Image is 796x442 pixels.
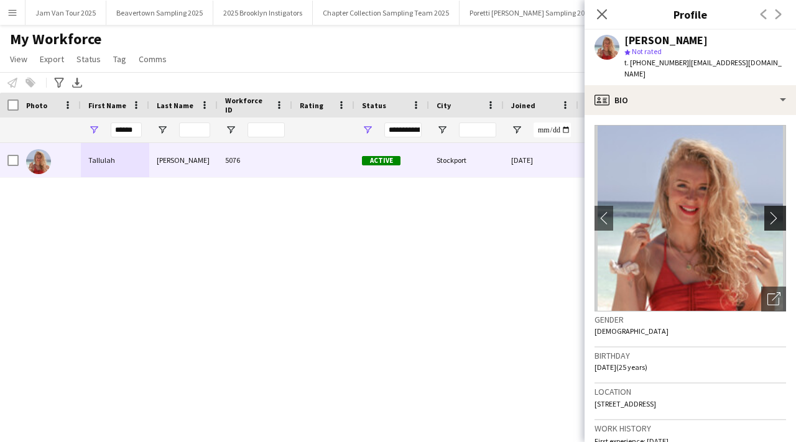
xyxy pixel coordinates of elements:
[595,423,786,434] h3: Work history
[362,156,400,165] span: Active
[157,101,193,110] span: Last Name
[511,124,522,136] button: Open Filter Menu
[108,51,131,67] a: Tag
[761,287,786,311] div: Open photos pop-in
[504,143,578,177] div: [DATE]
[81,143,149,177] div: Tallulah
[362,101,386,110] span: Status
[10,53,27,65] span: View
[35,51,69,67] a: Export
[429,143,504,177] div: Stockport
[225,124,236,136] button: Open Filter Menu
[25,1,106,25] button: Jam Van Tour 2025
[248,122,285,137] input: Workforce ID Filter Input
[157,124,168,136] button: Open Filter Menu
[40,53,64,65] span: Export
[632,47,662,56] span: Not rated
[10,30,101,48] span: My Workforce
[595,350,786,361] h3: Birthday
[72,51,106,67] a: Status
[624,58,689,67] span: t. [PHONE_NUMBER]
[52,75,67,90] app-action-btn: Advanced filters
[88,124,99,136] button: Open Filter Menu
[595,326,669,336] span: [DEMOGRAPHIC_DATA]
[106,1,213,25] button: Beavertown Sampling 2025
[5,51,32,67] a: View
[26,101,47,110] span: Photo
[149,143,218,177] div: [PERSON_NAME]
[179,122,210,137] input: Last Name Filter Input
[362,124,373,136] button: Open Filter Menu
[139,53,167,65] span: Comms
[459,122,496,137] input: City Filter Input
[437,124,448,136] button: Open Filter Menu
[460,1,603,25] button: Poretti [PERSON_NAME] Sampling 2025
[70,75,85,90] app-action-btn: Export XLSX
[113,53,126,65] span: Tag
[511,101,535,110] span: Joined
[213,1,313,25] button: 2025 Brooklyn Instigators
[595,399,656,408] span: [STREET_ADDRESS]
[595,386,786,397] h3: Location
[313,1,460,25] button: Chapter Collection Sampling Team 2025
[595,314,786,325] h3: Gender
[437,101,451,110] span: City
[26,149,51,174] img: Tallulah Kerrigan
[88,101,126,110] span: First Name
[300,101,323,110] span: Rating
[624,58,782,78] span: | [EMAIL_ADDRESS][DOMAIN_NAME]
[595,362,647,372] span: [DATE] (25 years)
[225,96,270,114] span: Workforce ID
[534,122,571,137] input: Joined Filter Input
[76,53,101,65] span: Status
[585,85,796,115] div: Bio
[624,35,708,46] div: [PERSON_NAME]
[134,51,172,67] a: Comms
[218,143,292,177] div: 5076
[595,125,786,311] img: Crew avatar or photo
[585,6,796,22] h3: Profile
[111,122,142,137] input: First Name Filter Input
